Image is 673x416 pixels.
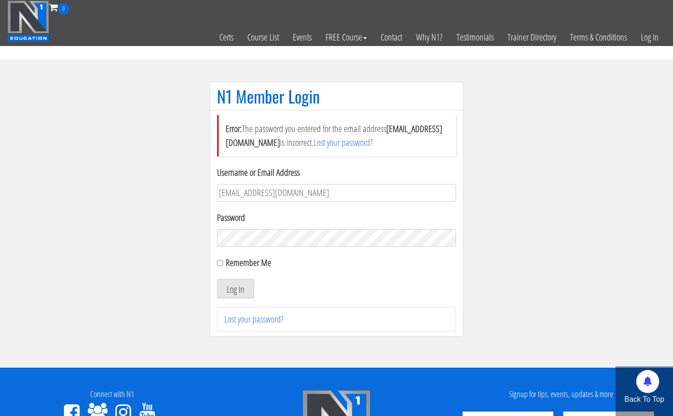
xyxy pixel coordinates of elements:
a: Events [286,15,319,60]
li: The password you entered for the email address is incorrect. [217,115,456,156]
h1: N1 Member Login [217,87,456,105]
a: Testimonials [450,15,501,60]
label: Remember Me [226,256,271,269]
a: Certs [212,15,240,60]
label: Password [217,211,456,225]
a: 0 [49,1,69,13]
a: Contact [374,15,409,60]
a: Course List [240,15,286,60]
a: Trainer Directory [501,15,563,60]
button: Log In [217,279,254,298]
a: Log In [634,15,666,60]
a: Lost your password? [224,313,284,325]
a: FREE Course [319,15,374,60]
img: n1-education [7,0,49,42]
a: Terms & Conditions [563,15,634,60]
h4: Connect with N1 [7,390,217,399]
label: Username or Email Address [217,166,456,179]
strong: Error: [226,122,242,135]
span: 0 [58,3,69,15]
h4: Signup for tips, events, updates & more [456,390,666,399]
a: Lost your password? [314,136,373,149]
a: Why N1? [409,15,450,60]
strong: [EMAIL_ADDRESS][DOMAIN_NAME] [226,122,442,149]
